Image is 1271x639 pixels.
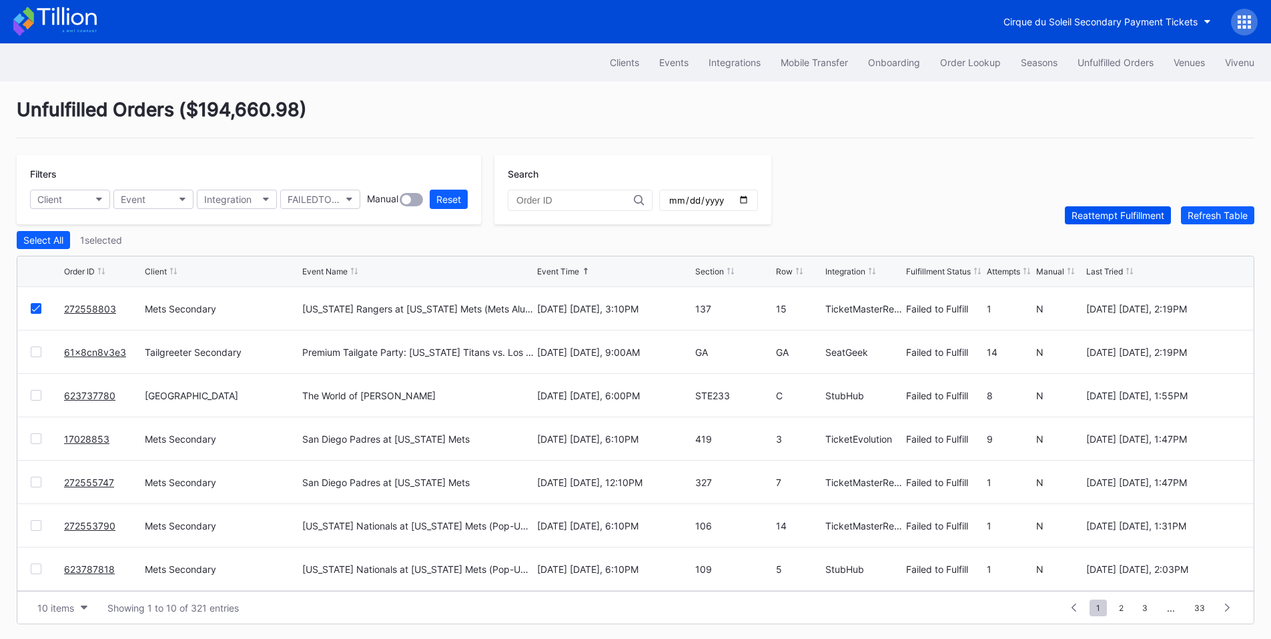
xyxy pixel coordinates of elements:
div: [DATE] [DATE], 1:31PM [1086,520,1240,531]
div: 1 selected [80,234,122,246]
button: Select All [17,231,70,249]
div: N [1036,303,1082,314]
div: Row [776,266,793,276]
div: STE233 [695,390,773,401]
div: Manual [367,193,398,206]
div: Failed to Fulfill [906,520,983,531]
div: 14 [776,520,822,531]
div: Failed to Fulfill [906,303,983,314]
a: Clients [600,50,649,75]
a: 623737780 [64,390,115,401]
a: 272553790 [64,520,115,531]
button: Reattempt Fulfillment [1065,206,1171,224]
div: Unfulfilled Orders ( $194,660.98 ) [17,98,1254,138]
div: Failed to Fulfill [906,564,983,575]
div: Premium Tailgate Party: [US_STATE] Titans vs. Los Angeles Rams [302,347,534,358]
div: 106 [695,520,773,531]
div: 5 [776,564,822,575]
div: [DATE] [DATE], 6:10PM [537,433,691,445]
span: 33 [1188,600,1212,616]
div: Venues [1174,57,1205,68]
div: [GEOGRAPHIC_DATA] [145,390,299,401]
div: San Diego Padres at [US_STATE] Mets [302,477,470,488]
div: [US_STATE] Rangers at [US_STATE] Mets (Mets Alumni Classic/Mrs. Met Taxicab [GEOGRAPHIC_DATA] Giv... [302,303,534,314]
div: [DATE] [DATE], 1:55PM [1086,390,1240,401]
div: GA [776,347,822,358]
div: San Diego Padres at [US_STATE] Mets [302,433,470,445]
input: Order ID [516,195,634,206]
div: Cirque du Soleil Secondary Payment Tickets [1003,16,1198,27]
div: N [1036,390,1082,401]
div: [DATE] [DATE], 6:10PM [537,564,691,575]
div: 7 [776,477,822,488]
button: Events [649,50,699,75]
div: Failed to Fulfill [906,390,983,401]
div: Mets Secondary [145,433,299,445]
div: Client [145,266,167,276]
button: Unfulfilled Orders [1068,50,1164,75]
div: Client [37,194,62,205]
a: Vivenu [1215,50,1264,75]
button: Integrations [699,50,771,75]
div: N [1036,520,1082,531]
button: 10 items [31,599,94,617]
div: [DATE] [DATE], 3:10PM [537,303,691,314]
div: [DATE] [DATE], 2:19PM [1086,347,1240,358]
div: 109 [695,564,773,575]
div: 1 [987,564,1033,575]
div: [DATE] [DATE], 2:03PM [1086,564,1240,575]
div: Failed to Fulfill [906,433,983,445]
button: FAILEDTOFULFILL [280,190,360,209]
button: Venues [1164,50,1215,75]
div: Mobile Transfer [781,57,848,68]
button: Reset [430,190,468,209]
a: Mobile Transfer [771,50,858,75]
div: Clients [610,57,639,68]
div: [DATE] [DATE], 1:47PM [1086,433,1240,445]
div: SeatGeek [825,347,903,358]
div: Last Tried [1086,266,1123,276]
button: Cirque du Soleil Secondary Payment Tickets [993,9,1221,34]
div: [DATE] [DATE], 2:19PM [1086,303,1240,314]
div: [DATE] [DATE], 1:47PM [1086,477,1240,488]
div: [US_STATE] Nationals at [US_STATE] Mets (Pop-Up Home Run Apple Giveaway) [302,520,534,531]
div: ... [1157,602,1185,614]
div: Events [659,57,689,68]
div: Event Name [302,266,348,276]
a: Order Lookup [930,50,1011,75]
div: The World of [PERSON_NAME] [302,390,436,401]
div: N [1036,477,1082,488]
div: N [1036,564,1082,575]
div: Fulfillment Status [906,266,971,276]
div: N [1036,347,1082,358]
div: 1 [987,520,1033,531]
div: N [1036,433,1082,445]
a: 17028853 [64,433,109,445]
div: Refresh Table [1188,210,1248,221]
div: Event [121,194,145,205]
div: 419 [695,433,773,445]
a: 623787818 [64,564,115,575]
div: Failed to Fulfill [906,477,983,488]
div: Failed to Fulfill [906,347,983,358]
a: 61x8cn8v3e3 [64,347,126,358]
button: Client [30,190,110,209]
span: 3 [1136,600,1154,616]
span: 1 [1090,600,1107,616]
div: Mets Secondary [145,477,299,488]
div: StubHub [825,390,903,401]
div: Section [695,266,724,276]
div: Integration [825,266,865,276]
div: 3 [776,433,822,445]
button: Seasons [1011,50,1068,75]
div: Mets Secondary [145,564,299,575]
div: Reset [436,194,461,205]
div: GA [695,347,773,358]
div: Unfulfilled Orders [1078,57,1154,68]
a: 272555747 [64,477,114,488]
div: 137 [695,303,773,314]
